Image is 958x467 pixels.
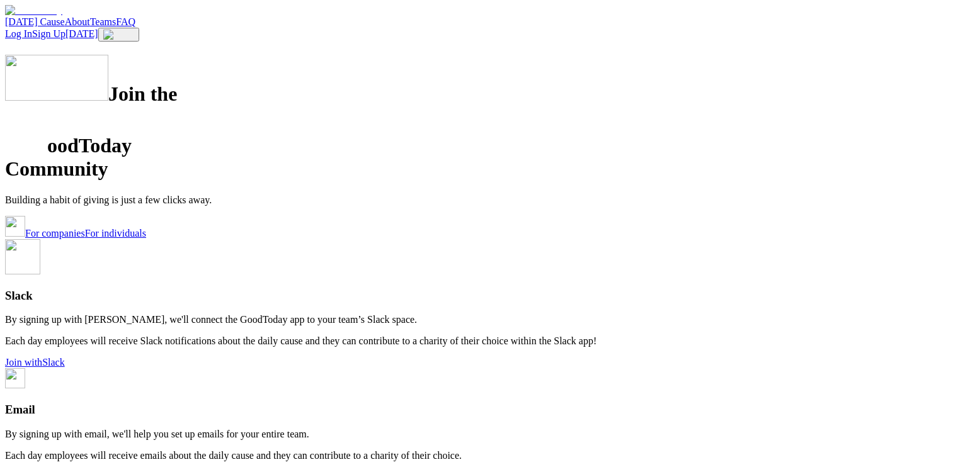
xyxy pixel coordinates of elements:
[5,335,953,347] p: Each day employees will receive Slack notifications about the daily cause and they can contribute...
[5,5,62,16] img: GoodToday
[5,28,32,39] a: Log In
[25,228,85,239] a: For companies
[5,55,953,181] h1: Join the oodToday Community
[5,289,953,303] h3: Slack
[5,314,953,325] p: By signing up with [PERSON_NAME], we'll connect the GoodToday app to your team’s Slack space.
[90,16,117,27] a: Teams
[5,357,65,368] a: Join withSlack
[5,450,953,461] p: Each day employees will receive emails about the daily cause and they can contribute to a charity...
[5,16,65,27] a: [DATE] Cause
[32,28,98,39] a: Sign Up[DATE]
[116,16,135,27] a: FAQ
[5,403,953,417] h3: Email
[66,28,98,39] span: [DATE]
[103,30,134,40] img: Menu
[5,194,953,206] p: Building a habit of giving is just a few clicks away.
[85,228,146,239] a: For individuals
[65,16,90,27] a: About
[5,429,953,440] p: By signing up with email, we'll help you set up emails for your entire team.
